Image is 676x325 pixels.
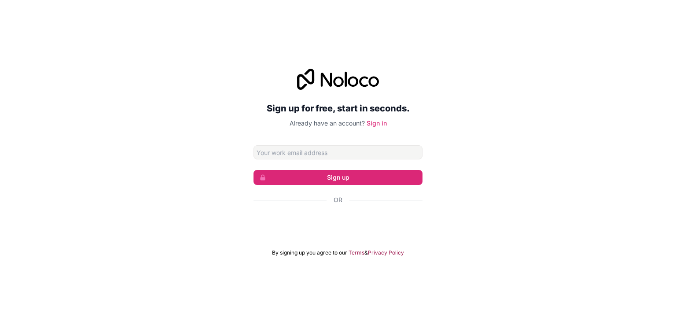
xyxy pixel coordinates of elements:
input: Email address [253,145,422,159]
iframe: Sign in with Google Button [249,214,427,233]
a: Sign in [367,119,387,127]
a: Terms [349,249,364,256]
span: & [364,249,368,256]
button: Sign up [253,170,422,185]
h2: Sign up for free, start in seconds. [253,100,422,116]
span: Already have an account? [290,119,365,127]
span: By signing up you agree to our [272,249,347,256]
a: Privacy Policy [368,249,404,256]
span: Or [334,196,342,204]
